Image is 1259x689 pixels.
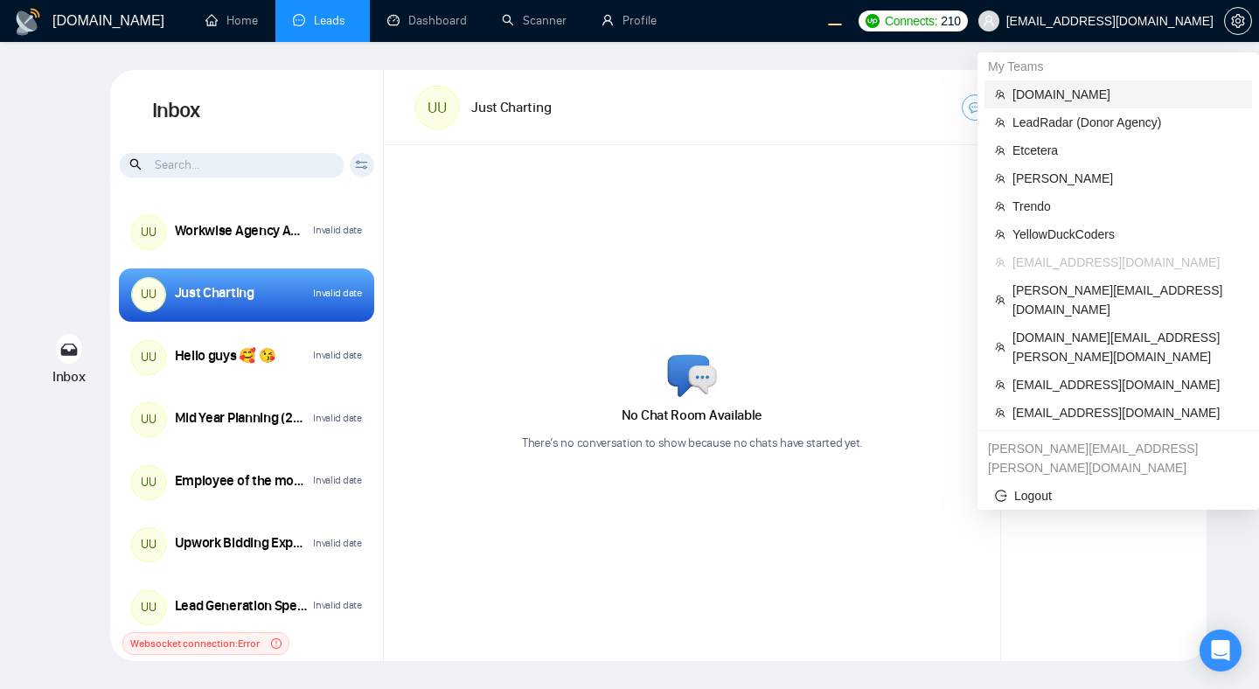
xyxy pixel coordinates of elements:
[313,597,361,614] div: Invalid date
[995,379,1005,390] span: team
[52,368,86,385] span: Inbox
[132,341,165,374] div: UU
[995,486,1242,505] span: Logout
[995,342,1005,352] span: team
[995,89,1005,100] span: team
[1012,253,1242,272] span: [EMAIL_ADDRESS][DOMAIN_NAME]
[175,346,276,365] div: Hello guys 🥰 😘
[1012,197,1242,216] span: Trendo
[110,70,384,152] h1: Inbox
[175,533,309,553] div: Upwork Bidding Expert Needed
[995,117,1005,128] span: team
[313,472,361,489] div: Invalid date
[132,591,165,624] div: UU
[175,596,309,616] div: Lead Generation Specialist Needed for Growing Business
[1012,113,1242,132] span: LeadRadar (Donor Agency)
[130,635,260,652] span: Websocket connection: Error
[205,13,258,28] a: homeHome
[602,13,657,28] a: userProfile
[1200,630,1242,672] div: Open Intercom Messenger
[416,87,458,129] div: UU
[1012,403,1242,422] span: [EMAIL_ADDRESS][DOMAIN_NAME]
[271,638,282,649] span: exclamation-circle
[866,14,880,28] img: upwork-logo.png
[977,435,1259,482] div: alex.zolotukhin@gigradar.io
[885,11,937,31] span: Connects:
[1224,7,1252,35] button: setting
[1012,281,1242,319] span: [PERSON_NAME][EMAIL_ADDRESS][DOMAIN_NAME]
[1012,225,1242,244] span: YellowDuckCoders
[995,229,1005,240] span: team
[313,535,361,552] div: Invalid date
[132,403,165,436] div: UU
[622,407,762,423] span: No Chat Room Available
[129,155,144,174] span: search
[1012,169,1242,188] span: [PERSON_NAME]
[1012,85,1242,104] span: [DOMAIN_NAME]
[1012,375,1242,394] span: [EMAIL_ADDRESS][DOMAIN_NAME]
[1012,328,1242,366] span: [DOMAIN_NAME][EMAIL_ADDRESS][PERSON_NAME][DOMAIN_NAME]
[175,221,309,240] div: Workwise Agency Anniversary (2026)
[175,471,309,491] div: Employee of the month ([DATE])
[941,11,960,31] span: 210
[1012,141,1242,160] span: Etcetera
[14,8,42,36] img: logo
[132,216,165,249] div: UU
[313,347,361,364] div: Invalid date
[471,98,551,117] h1: Just Charting
[666,354,717,398] img: chat-bubble-icon
[522,435,862,450] span: There’s no conversation to show because no chats have started yet.
[313,410,361,427] div: Invalid date
[995,407,1005,418] span: team
[983,15,995,27] span: user
[995,173,1005,184] span: team
[132,278,165,311] div: UU
[995,295,1005,305] span: team
[977,52,1259,80] div: My Teams
[995,201,1005,212] span: team
[293,13,352,28] a: messageLeads
[1225,14,1251,28] span: setting
[132,528,165,561] div: UU
[313,222,361,239] div: Invalid date
[120,153,344,177] input: Search...
[132,466,165,499] div: UU
[995,257,1005,268] span: team
[502,13,567,28] a: searchScanner
[175,283,254,303] div: Just Charting
[313,285,361,302] div: Invalid date
[1224,14,1252,28] a: setting
[995,145,1005,156] span: team
[387,13,467,28] a: dashboardDashboard
[175,408,309,428] div: Mid Year Planning (2025) 🫰🏻
[995,490,1007,502] span: logout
